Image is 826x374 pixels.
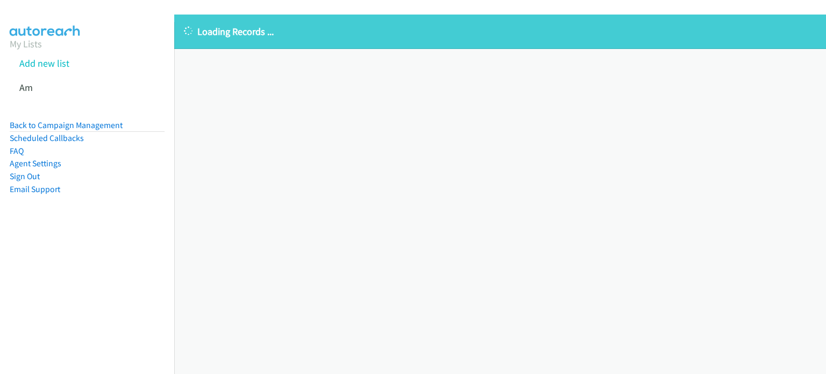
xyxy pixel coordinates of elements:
[10,158,61,168] a: Agent Settings
[10,120,123,130] a: Back to Campaign Management
[10,146,24,156] a: FAQ
[184,24,816,39] p: Loading Records ...
[10,133,84,143] a: Scheduled Callbacks
[10,171,40,181] a: Sign Out
[10,38,42,50] a: My Lists
[10,184,60,194] a: Email Support
[19,81,33,94] a: Am
[19,57,69,69] a: Add new list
